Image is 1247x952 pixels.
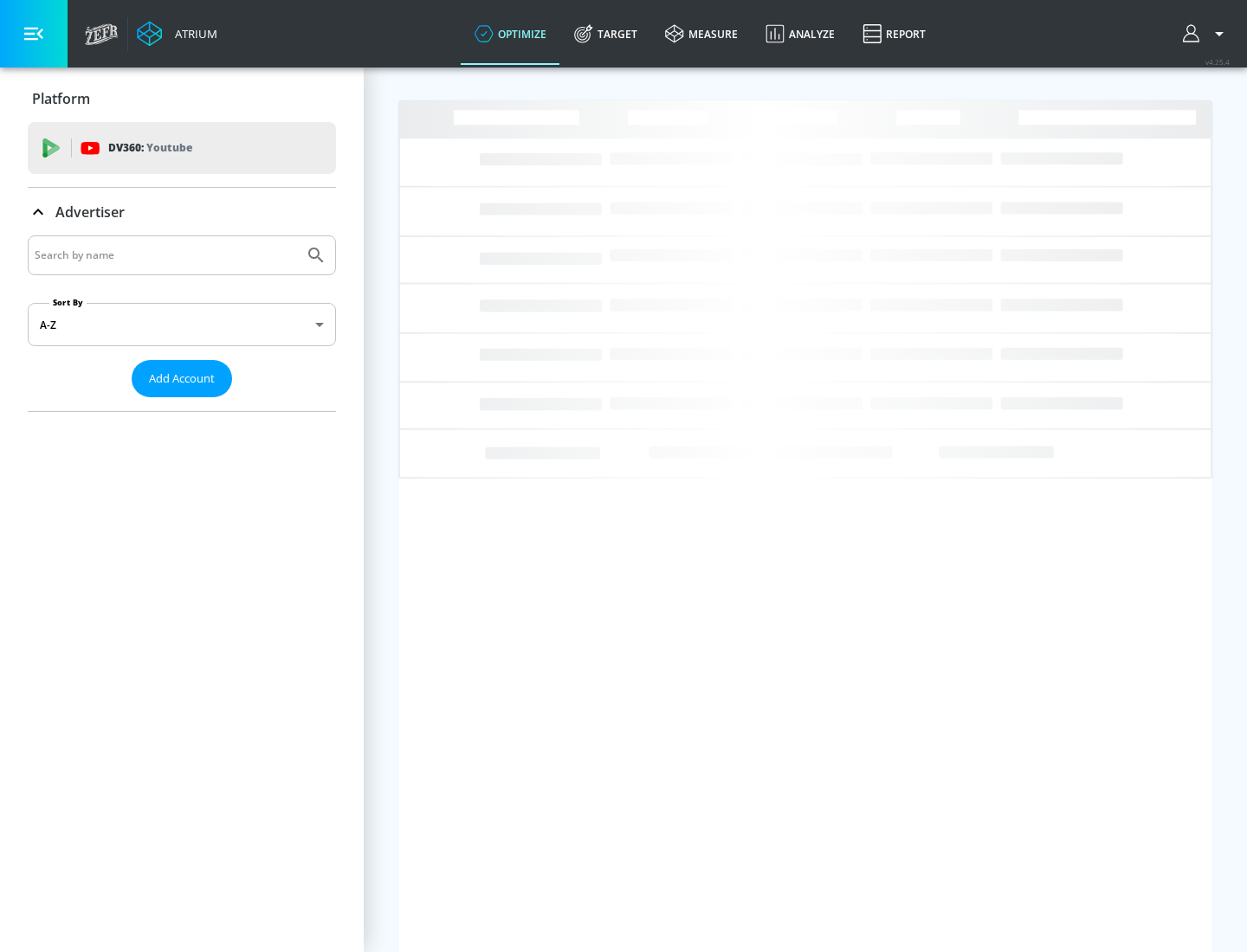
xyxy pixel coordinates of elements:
[55,203,125,222] p: Advertiser
[168,26,217,42] div: Atrium
[28,74,336,123] div: Platform
[137,21,217,47] a: Atrium
[1205,57,1230,67] span: v 4.25.4
[149,369,215,389] span: Add Account
[752,3,849,65] a: Analyze
[28,235,336,411] div: Advertiser
[849,3,940,65] a: Report
[28,122,336,174] div: DV360: Youtube
[651,3,752,65] a: measure
[32,89,90,108] p: Platform
[28,188,336,236] div: Advertiser
[132,360,232,397] button: Add Account
[28,397,336,411] nav: list of Advertiser
[49,297,87,308] label: Sort By
[146,138,192,157] p: Youtube
[560,3,651,65] a: Target
[35,244,297,267] input: Search by name
[108,138,192,158] p: DV360:
[28,303,336,346] div: A-Z
[461,3,560,65] a: optimize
